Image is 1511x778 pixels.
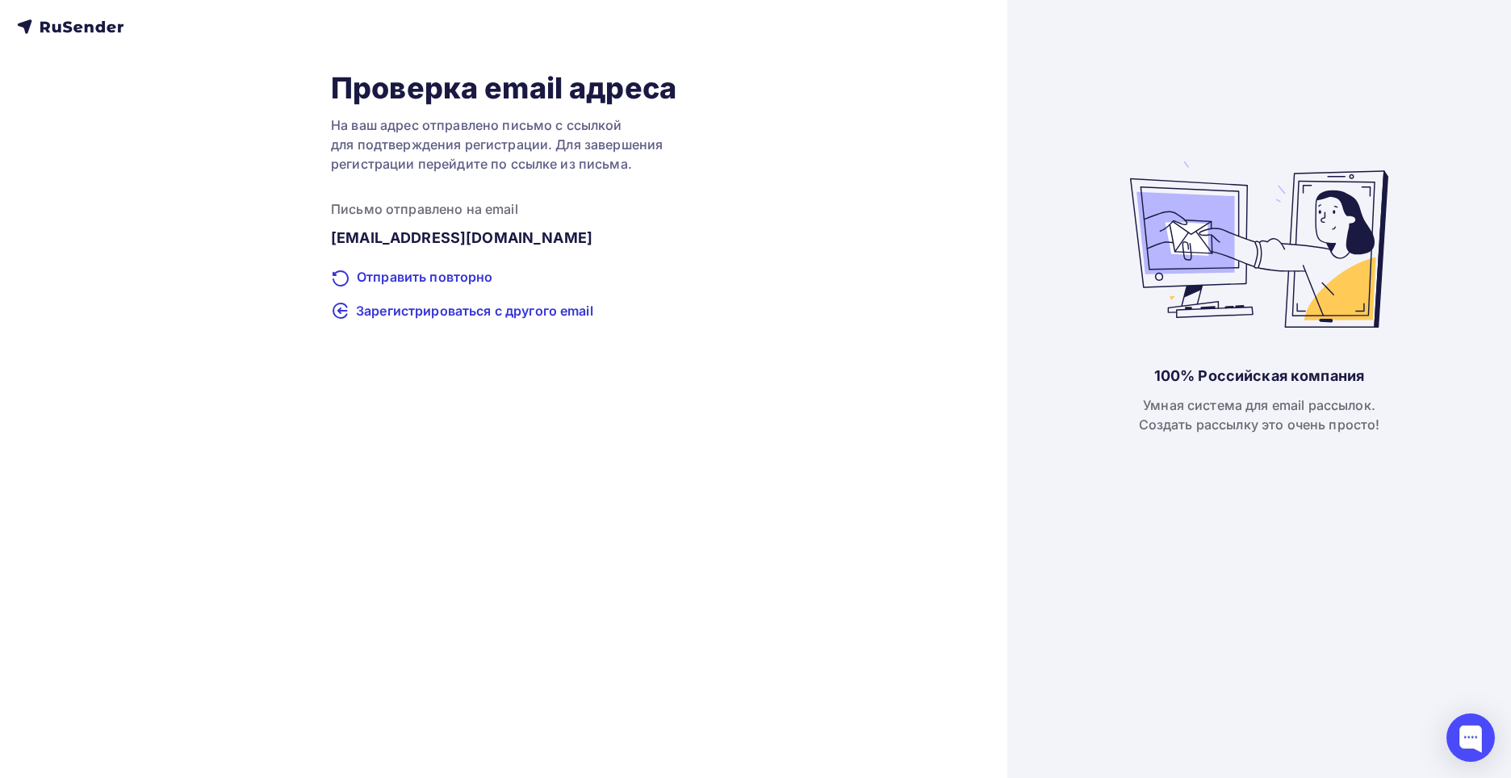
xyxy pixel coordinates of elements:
[356,301,593,320] span: Зарегистрироваться с другого email
[1154,366,1364,386] div: 100% Российская компания
[331,115,676,174] div: На ваш адрес отправлено письмо с ссылкой для подтверждения регистрации. Для завершения регистраци...
[331,199,676,219] div: Письмо отправлено на email
[331,70,676,106] h1: Проверка email адреса
[1139,395,1380,434] div: Умная система для email рассылок. Создать рассылку это очень просто!
[331,228,676,248] div: [EMAIL_ADDRESS][DOMAIN_NAME]
[331,267,676,288] div: Отправить повторно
